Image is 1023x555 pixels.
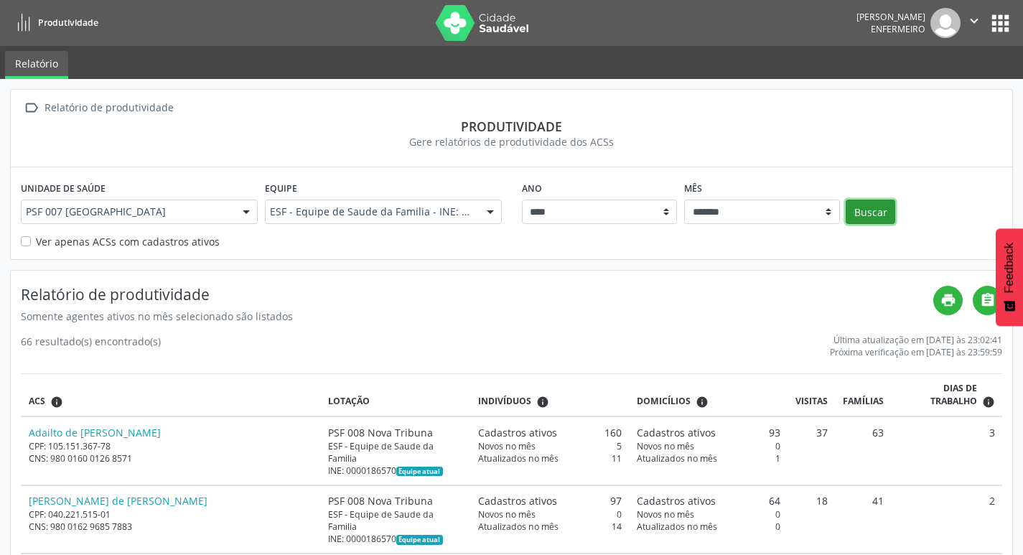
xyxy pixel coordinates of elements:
th: Visitas [788,374,835,416]
span: Domicílios [637,395,691,408]
div: Somente agentes ativos no mês selecionado são listados [21,309,933,324]
div: [PERSON_NAME] [856,11,925,23]
div: PSF 008 Nova Tribuna [328,425,463,440]
i: ACSs que estiveram vinculados a uma UBS neste período, mesmo sem produtividade. [50,396,63,409]
div: INE: 0000186570 [328,533,463,545]
td: 41 [835,485,891,554]
span: Novos no mês [637,508,694,521]
i:  [21,98,42,118]
td: 63 [835,416,891,485]
i: print [940,292,956,308]
span: Feedback [1003,243,1016,293]
div: 0 [478,508,622,521]
label: Ver apenas ACSs com cadastros ativos [36,234,220,249]
div: CNS: 980 0160 0126 8571 [29,452,313,465]
div: 0 [637,440,780,452]
h4: Relatório de produtividade [21,286,933,304]
div: 5 [478,440,622,452]
div: 1 [637,452,780,465]
i: <div class="text-left"> <div> <strong>Cadastros ativos:</strong> Cadastros que estão vinculados a... [536,396,549,409]
div: 11 [478,452,622,465]
span: ACS [29,395,45,408]
span: Cadastros ativos [637,425,716,440]
span: Novos no mês [478,440,536,452]
span: ESF - Equipe de Saude da Familia - INE: 0000186562 [270,205,472,219]
span: Atualizados no mês [478,521,559,533]
label: Ano [522,177,542,200]
button: Buscar [846,200,895,224]
span: Novos no mês [478,508,536,521]
i:  [980,292,996,308]
button: apps [988,11,1013,36]
i: <div class="text-left"> <div> <strong>Cadastros ativos:</strong> Cadastros que estão vinculados a... [696,396,709,409]
img: img [930,8,961,38]
span: Atualizados no mês [637,521,717,533]
div: 66 resultado(s) encontrado(s) [21,334,161,358]
td: 37 [788,416,835,485]
button: Feedback - Mostrar pesquisa [996,228,1023,326]
a: Adailto de [PERSON_NAME] [29,426,161,439]
a: Produtividade [10,11,98,34]
a: [PERSON_NAME] de [PERSON_NAME] [29,494,207,508]
div: ESF - Equipe de Saude da Familia [328,440,463,465]
span: Enfermeiro [871,23,925,35]
div: 93 [637,425,780,440]
div: 160 [478,425,622,440]
div: INE: 0000186570 [328,465,463,477]
label: Equipe [265,177,297,200]
span: Cadastros ativos [478,493,557,508]
a: print [933,286,963,315]
div: 0 [637,521,780,533]
i: Dias em que o(a) ACS fez pelo menos uma visita, ou ficha de cadastro individual ou cadastro domic... [982,396,995,409]
button:  [961,8,988,38]
div: Última atualização em [DATE] às 23:02:41 [830,334,1002,346]
div: CPF: 105.151.367-78 [29,440,313,452]
label: Mês [684,177,702,200]
div: Relatório de produtividade [42,98,176,118]
span: Atualizados no mês [478,452,559,465]
span: PSF 007 [GEOGRAPHIC_DATA] [26,205,228,219]
span: Novos no mês [637,440,694,452]
span: Esta é a equipe atual deste Agente [396,535,443,545]
div: ESF - Equipe de Saude da Familia [328,508,463,533]
div: 14 [478,521,622,533]
div: Produtividade [21,118,1002,134]
div: PSF 008 Nova Tribuna [328,493,463,508]
th: Lotação [320,374,470,416]
div: CPF: 040.221.515-01 [29,508,313,521]
a: Relatório [5,51,68,79]
div: Gere relatórios de produtividade dos ACSs [21,134,1002,149]
div: CNS: 980 0162 9685 7883 [29,521,313,533]
span: Indivíduos [478,395,531,408]
div: 64 [637,493,780,508]
div: 97 [478,493,622,508]
td: 2 [891,485,1002,554]
a:  Relatório de produtividade [21,98,176,118]
span: Cadastros ativos [478,425,557,440]
span: Dias de trabalho [899,382,977,409]
a:  [973,286,1002,315]
div: 0 [637,508,780,521]
label: Unidade de saúde [21,177,106,200]
div: Próxima verificação em [DATE] às 23:59:59 [830,346,1002,358]
td: 3 [891,416,1002,485]
span: Atualizados no mês [637,452,717,465]
span: Produtividade [38,17,98,29]
span: Esta é a equipe atual deste Agente [396,467,443,477]
td: 18 [788,485,835,554]
i:  [966,13,982,29]
th: Famílias [835,374,891,416]
span: Cadastros ativos [637,493,716,508]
